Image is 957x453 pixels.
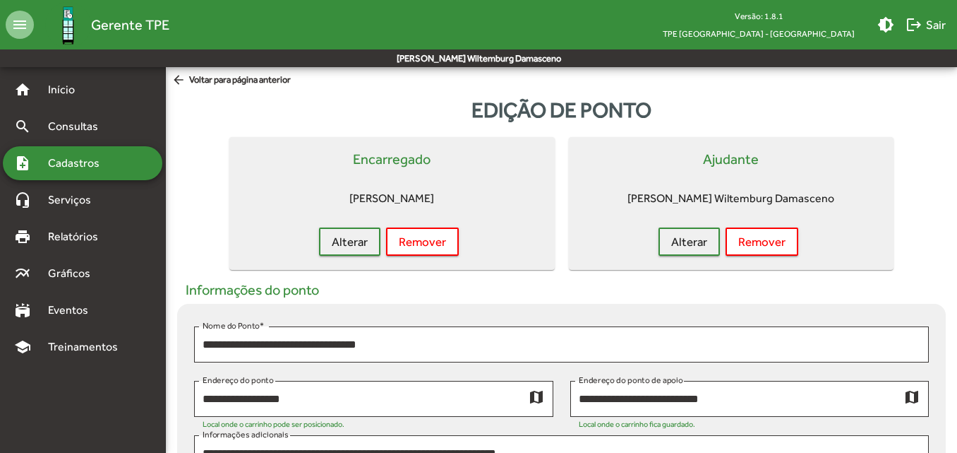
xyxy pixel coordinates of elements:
button: Alterar [658,228,720,256]
span: Alterar [332,229,368,254]
span: Remover [738,229,786,254]
mat-hint: Local onde o carrinho pode ser posicionado. [203,420,344,428]
mat-card-title: Ajudante [703,148,759,170]
img: Logo [45,2,91,48]
span: Consultas [40,118,116,135]
mat-card-content: [PERSON_NAME] Wiltemburg Damasceno [580,181,882,216]
button: Alterar [319,228,380,256]
span: Gerente TPE [91,13,169,36]
h5: Informações do ponto [177,281,946,298]
span: Relatórios [40,228,116,245]
span: Remover [399,229,446,254]
mat-icon: map [903,388,920,405]
span: Alterar [671,229,707,254]
mat-icon: brightness_medium [877,16,894,33]
mat-icon: menu [6,11,34,39]
mat-icon: note_add [14,155,31,172]
div: Edição de ponto [171,94,951,126]
span: Gráficos [40,265,109,282]
mat-card-title: Encarregado [353,148,431,170]
mat-icon: print [14,228,31,245]
mat-icon: school [14,339,31,355]
mat-icon: home [14,81,31,98]
mat-card-content: [PERSON_NAME] [241,181,543,216]
button: Remover [726,228,798,256]
mat-icon: multiline_chart [14,265,31,282]
span: Treinamentos [40,339,135,355]
span: Sair [905,12,946,37]
mat-icon: arrow_back [171,73,189,88]
div: Versão: 1.8.1 [651,7,866,25]
button: Sair [900,12,951,37]
span: TPE [GEOGRAPHIC_DATA] - [GEOGRAPHIC_DATA] [651,25,866,42]
mat-icon: stadium [14,302,31,319]
mat-icon: logout [905,16,922,33]
span: Voltar para página anterior [171,73,291,88]
span: Serviços [40,192,110,208]
mat-icon: search [14,118,31,135]
mat-icon: headset_mic [14,192,31,208]
button: Remover [386,228,459,256]
span: Eventos [40,302,107,319]
span: Cadastros [40,155,118,172]
a: Gerente TPE [34,2,169,48]
mat-hint: Local onde o carrinho fica guardado. [579,420,695,428]
span: Início [40,81,95,98]
mat-icon: map [528,388,545,405]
